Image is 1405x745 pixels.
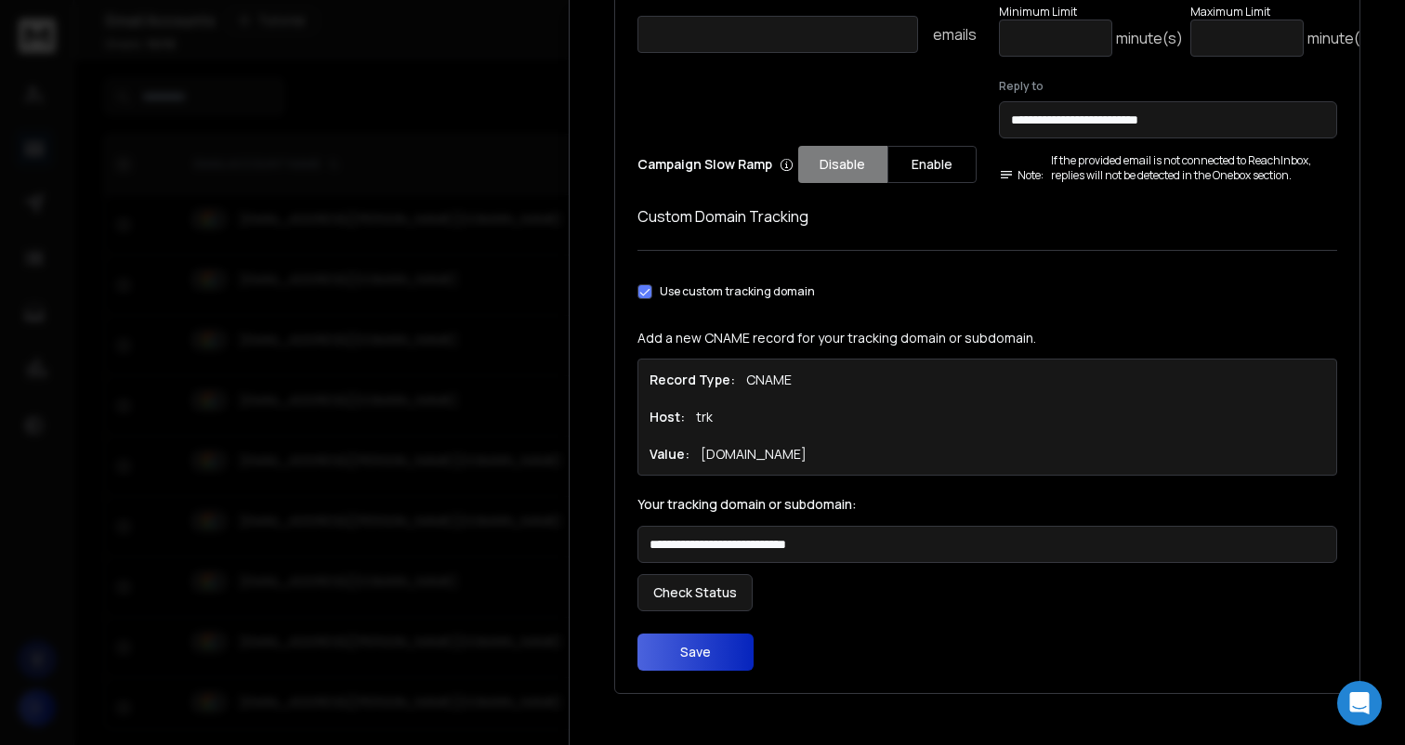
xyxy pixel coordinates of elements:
label: Use custom tracking domain [660,284,815,299]
label: Your tracking domain or subdomain: [637,498,1337,511]
h1: Record Type: [650,371,735,389]
h1: Custom Domain Tracking [637,205,1337,228]
button: Enable [887,146,977,183]
label: Reply to [999,79,1338,94]
button: Save [637,634,754,671]
h1: Value: [650,445,689,464]
span: Note: [999,168,1044,183]
p: Minimum Limit [999,5,1183,20]
p: Add a new CNAME record for your tracking domain or subdomain. [637,329,1337,347]
button: Disable [798,146,887,183]
button: Check Status [637,574,753,611]
h1: Host: [650,408,685,426]
p: minute(s) [1307,27,1374,49]
p: minute(s) [1116,27,1183,49]
p: emails [933,23,977,46]
p: [DOMAIN_NAME] [701,445,807,464]
p: trk [696,408,713,426]
div: Open Intercom Messenger [1337,681,1382,725]
div: If the provided email is not connected to ReachInbox, replies will not be detected in the Onebox ... [999,153,1338,183]
p: Maximum Limit [1190,5,1374,20]
p: Campaign Slow Ramp [637,155,794,174]
p: CNAME [746,371,792,389]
